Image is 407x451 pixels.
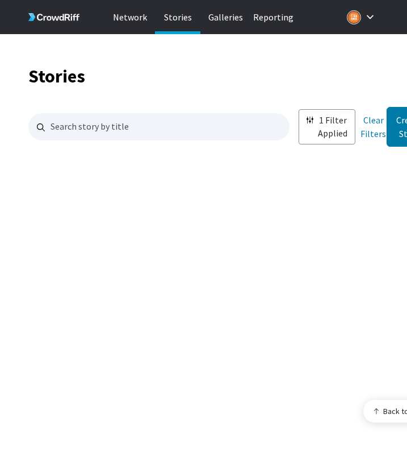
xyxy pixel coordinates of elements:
h1: Stories [28,68,403,84]
button: Clear Filters [360,109,387,144]
input: Search for stories by name. Press enter to submit. [28,113,289,140]
button: 1 Filter Applied [299,109,355,144]
p: 1 Filter Applied [318,114,347,140]
img: Logo for Discover Torrance [347,10,361,24]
